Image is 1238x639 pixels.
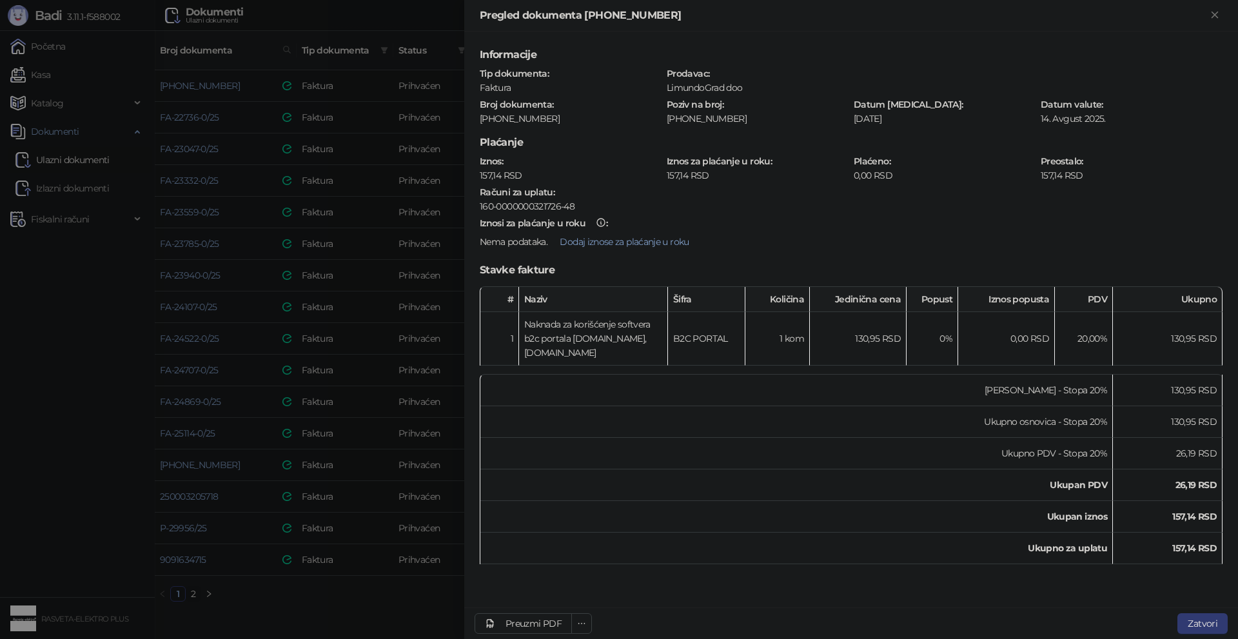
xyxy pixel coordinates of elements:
[480,99,553,110] strong: Broj dokumenta :
[480,135,1223,150] h5: Plaćanje
[1113,287,1223,312] th: Ukupno
[577,619,586,628] span: ellipsis
[667,99,723,110] strong: Poziv na broj :
[480,155,503,167] strong: Iznos :
[478,82,663,93] div: Faktura
[480,219,585,228] div: Iznosi za plaćanje u roku
[1077,333,1107,344] span: 20,00 %
[1177,613,1228,634] button: Zatvori
[480,201,1223,212] div: 160-0000000321726-48
[1039,170,1224,181] div: 157,14 RSD
[480,186,555,198] strong: Računi za uplatu :
[854,99,963,110] strong: Datum [MEDICAL_DATA] :
[506,618,562,629] div: Preuzmi PDF
[478,113,663,124] div: [PHONE_NUMBER]
[480,438,1113,469] td: Ukupno PDV - Stopa 20%
[745,287,810,312] th: Količina
[810,312,907,366] td: 130,95 RSD
[852,113,1037,124] div: [DATE]
[480,8,1207,23] div: Pregled dokumenta [PHONE_NUMBER]
[1172,542,1217,554] strong: 157,14 RSD
[1113,438,1223,469] td: 26,19 RSD
[480,312,519,366] td: 1
[1207,8,1223,23] button: Zatvori
[480,375,1113,406] td: [PERSON_NAME] - Stopa 20%
[1041,99,1103,110] strong: Datum valute :
[480,287,519,312] th: #
[852,170,1037,181] div: 0,00 RSD
[1175,479,1217,491] strong: 26,19 RSD
[480,236,546,248] span: Nema podataka
[666,82,1222,93] div: LimundoGrad doo
[667,68,709,79] strong: Prodavac :
[1039,113,1224,124] div: 14. Avgust 2025.
[668,312,745,366] td: B2C PORTAL
[1041,155,1083,167] strong: Preostalo :
[519,287,668,312] th: Naziv
[745,312,810,366] td: 1 kom
[478,170,663,181] div: 157,14 RSD
[475,613,572,634] a: Preuzmi PDF
[1172,511,1217,522] strong: 157,14 RSD
[524,317,662,360] div: Naknada za korišćenje softvera b2c portala [DOMAIN_NAME], [DOMAIN_NAME]
[810,287,907,312] th: Jedinična cena
[907,287,958,312] th: Popust
[1047,511,1107,522] strong: Ukupan iznos
[1055,287,1113,312] th: PDV
[549,231,699,252] button: Dodaj iznose za plaćanje u roku
[1113,406,1223,438] td: 130,95 RSD
[480,47,1223,63] h5: Informacije
[480,217,607,229] strong: :
[1113,375,1223,406] td: 130,95 RSD
[1050,479,1107,491] strong: Ukupan PDV
[480,262,1223,278] h5: Stavke fakture
[480,406,1113,438] td: Ukupno osnovica - Stopa 20%
[958,287,1055,312] th: Iznos popusta
[907,312,958,366] td: 0%
[668,287,745,312] th: Šifra
[667,155,772,167] strong: Iznos za plaćanje u roku :
[854,155,890,167] strong: Plaćeno :
[1113,312,1223,366] td: 130,95 RSD
[665,170,850,181] div: 157,14 RSD
[1028,542,1107,554] strong: Ukupno za uplatu
[478,231,1224,252] div: .
[666,113,848,124] div: [PHONE_NUMBER]
[958,312,1055,366] td: 0,00 RSD
[480,68,549,79] strong: Tip dokumenta :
